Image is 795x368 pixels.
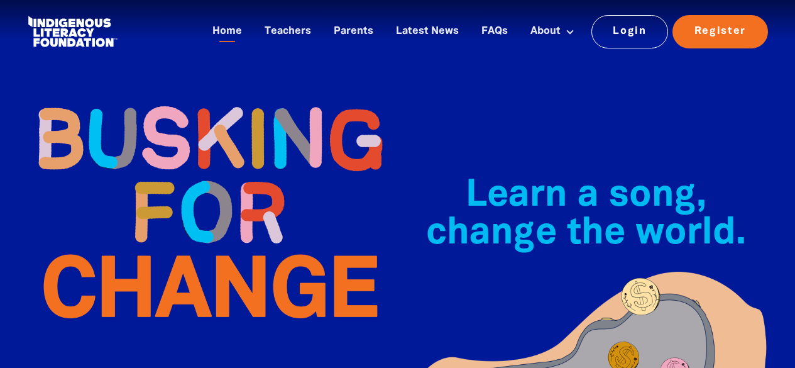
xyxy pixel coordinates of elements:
a: Home [205,21,249,42]
a: Latest News [388,21,466,42]
a: FAQs [474,21,515,42]
a: Parents [326,21,381,42]
a: Register [672,15,768,48]
a: Teachers [257,21,319,42]
span: Learn a song, change the world. [426,179,746,251]
a: Login [591,15,669,48]
a: About [523,21,582,42]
